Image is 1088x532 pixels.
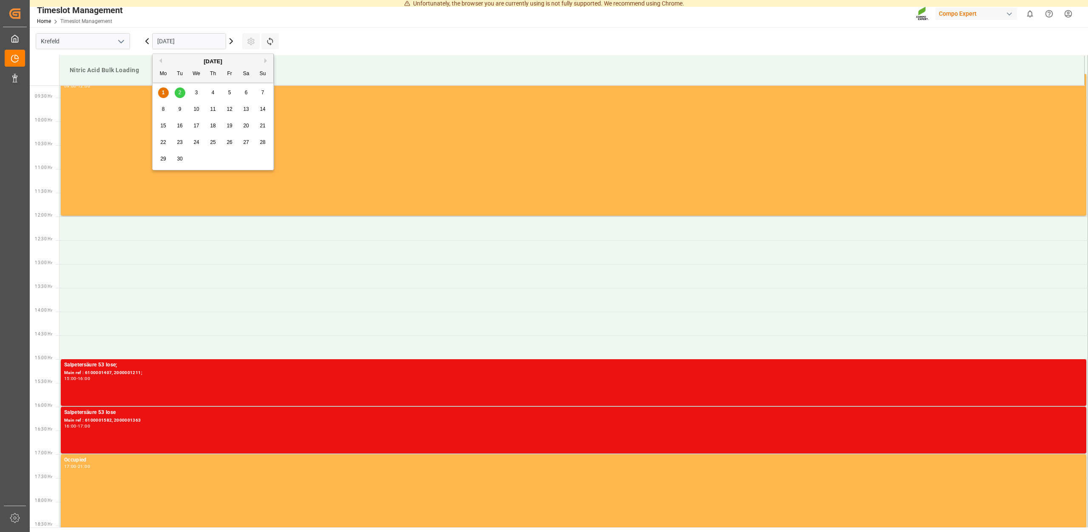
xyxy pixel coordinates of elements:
[35,403,52,408] span: 16:00 Hr
[177,123,182,129] span: 16
[64,84,76,88] div: 09:00
[78,377,90,380] div: 16:00
[916,6,929,21] img: Screenshot%202023-09-29%20at%2010.02.21.png_1712312052.png
[162,106,165,112] span: 8
[175,87,185,98] div: Choose Tuesday, September 2nd, 2025
[241,121,252,131] div: Choose Saturday, September 20th, 2025
[208,104,218,115] div: Choose Thursday, September 11th, 2025
[258,121,268,131] div: Choose Sunday, September 21st, 2025
[158,104,169,115] div: Choose Monday, September 8th, 2025
[227,106,232,112] span: 12
[35,236,52,241] span: 12:30 Hr
[76,377,78,380] div: -
[208,137,218,148] div: Choose Thursday, September 25th, 2025
[260,139,265,145] span: 28
[35,450,52,455] span: 17:00 Hr
[243,139,249,145] span: 27
[64,377,76,380] div: 15:00
[208,121,218,131] div: Choose Thursday, September 18th, 2025
[227,139,232,145] span: 26
[935,6,1020,22] button: Compo Expert
[64,361,1083,369] div: Salpetersäure 53 lose;
[35,498,52,503] span: 18:00 Hr
[212,90,215,96] span: 4
[258,137,268,148] div: Choose Sunday, September 28th, 2025
[158,154,169,164] div: Choose Monday, September 29th, 2025
[193,123,199,129] span: 17
[35,427,52,431] span: 16:30 Hr
[178,106,181,112] span: 9
[228,90,231,96] span: 5
[191,69,202,79] div: We
[35,94,52,99] span: 09:30 Hr
[224,104,235,115] div: Choose Friday, September 12th, 2025
[35,141,52,146] span: 10:30 Hr
[158,137,169,148] div: Choose Monday, September 22nd, 2025
[76,464,78,468] div: -
[78,84,90,88] div: 12:00
[35,165,52,170] span: 11:00 Hr
[157,58,162,63] button: Previous Month
[35,189,52,194] span: 11:30 Hr
[158,121,169,131] div: Choose Monday, September 15th, 2025
[191,137,202,148] div: Choose Wednesday, September 24th, 2025
[177,139,182,145] span: 23
[1040,4,1059,23] button: Help Center
[76,84,78,88] div: -
[153,57,273,66] div: [DATE]
[35,284,52,289] span: 13:30 Hr
[66,62,1077,78] div: Nitric Acid Bulk Loading
[224,137,235,148] div: Choose Friday, September 26th, 2025
[78,464,90,468] div: 21:00
[193,106,199,112] span: 10
[35,332,52,336] span: 14:30 Hr
[245,90,248,96] span: 6
[258,104,268,115] div: Choose Sunday, September 14th, 2025
[35,379,52,384] span: 15:30 Hr
[210,123,215,129] span: 18
[935,8,1017,20] div: Compo Expert
[193,139,199,145] span: 24
[241,87,252,98] div: Choose Saturday, September 6th, 2025
[224,69,235,79] div: Fr
[227,123,232,129] span: 19
[241,69,252,79] div: Sa
[224,121,235,131] div: Choose Friday, September 19th, 2025
[64,456,1083,464] div: Occupied
[177,156,182,162] span: 30
[35,308,52,312] span: 14:00 Hr
[191,87,202,98] div: Choose Wednesday, September 3rd, 2025
[260,106,265,112] span: 14
[210,139,215,145] span: 25
[175,137,185,148] div: Choose Tuesday, September 23rd, 2025
[175,154,185,164] div: Choose Tuesday, September 30th, 2025
[158,69,169,79] div: Mo
[175,121,185,131] div: Choose Tuesday, September 16th, 2025
[210,106,215,112] span: 11
[36,33,130,49] input: Type to search/select
[160,123,166,129] span: 15
[175,104,185,115] div: Choose Tuesday, September 9th, 2025
[37,4,123,17] div: Timeslot Management
[258,87,268,98] div: Choose Sunday, September 7th, 2025
[178,90,181,96] span: 2
[158,87,169,98] div: Choose Monday, September 1st, 2025
[243,106,249,112] span: 13
[260,123,265,129] span: 21
[160,156,166,162] span: 29
[64,464,76,468] div: 17:00
[76,424,78,428] div: -
[37,18,51,24] a: Home
[191,121,202,131] div: Choose Wednesday, September 17th, 2025
[241,137,252,148] div: Choose Saturday, September 27th, 2025
[35,213,52,217] span: 12:00 Hr
[208,87,218,98] div: Choose Thursday, September 4th, 2025
[64,424,76,428] div: 16:00
[258,69,268,79] div: Su
[155,84,271,167] div: month 2025-09
[243,123,249,129] span: 20
[35,522,52,526] span: 18:30 Hr
[64,417,1083,424] div: Main ref : 6100001582, 2000001363
[114,35,127,48] button: open menu
[35,474,52,479] span: 17:30 Hr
